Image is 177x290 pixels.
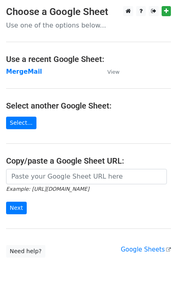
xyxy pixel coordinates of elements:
p: Use one of the options below... [6,21,171,30]
a: Google Sheets [121,246,171,253]
h4: Select another Google Sheet: [6,101,171,111]
h3: Choose a Google Sheet [6,6,171,18]
input: Paste your Google Sheet URL here [6,169,167,184]
a: View [99,68,119,75]
input: Next [6,202,27,214]
h4: Use a recent Google Sheet: [6,54,171,64]
iframe: Chat Widget [136,251,177,290]
h4: Copy/paste a Google Sheet URL: [6,156,171,166]
small: View [107,69,119,75]
a: Need help? [6,245,45,258]
small: Example: [URL][DOMAIN_NAME] [6,186,89,192]
a: Select... [6,117,36,129]
a: MergeMail [6,68,42,75]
